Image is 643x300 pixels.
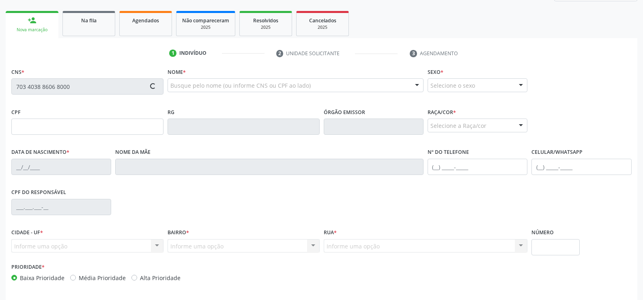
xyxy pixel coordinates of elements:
[168,227,189,239] label: Bairro
[302,24,343,30] div: 2025
[309,17,336,24] span: Cancelados
[140,274,181,282] label: Alta Prioridade
[531,159,631,175] input: (__) _____-_____
[79,274,126,282] label: Média Prioridade
[531,227,554,239] label: Número
[11,227,43,239] label: Cidade - UF
[168,106,174,119] label: RG
[170,81,311,90] span: Busque pelo nome (ou informe CNS ou CPF ao lado)
[11,146,69,159] label: Data de nascimento
[11,261,45,274] label: Prioridade
[428,66,443,78] label: Sexo
[11,27,53,33] div: Nova marcação
[20,274,65,282] label: Baixa Prioridade
[11,186,66,199] label: CPF do responsável
[81,17,97,24] span: Na fila
[115,146,151,159] label: Nome da mãe
[253,17,278,24] span: Resolvidos
[168,66,186,78] label: Nome
[531,146,583,159] label: Celular/WhatsApp
[11,106,21,119] label: CPF
[11,159,111,175] input: __/__/____
[324,227,337,239] label: Rua
[430,81,475,90] span: Selecione o sexo
[428,106,456,119] label: Raça/cor
[182,24,229,30] div: 2025
[11,66,24,78] label: CNS
[179,50,206,57] div: Indivíduo
[428,159,527,175] input: (__) _____-_____
[182,17,229,24] span: Não compareceram
[324,106,365,119] label: Órgão emissor
[428,146,469,159] label: Nº do Telefone
[430,121,486,130] span: Selecione a Raça/cor
[169,50,176,57] div: 1
[245,24,286,30] div: 2025
[132,17,159,24] span: Agendados
[11,199,111,215] input: ___.___.___-__
[28,16,37,25] div: person_add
